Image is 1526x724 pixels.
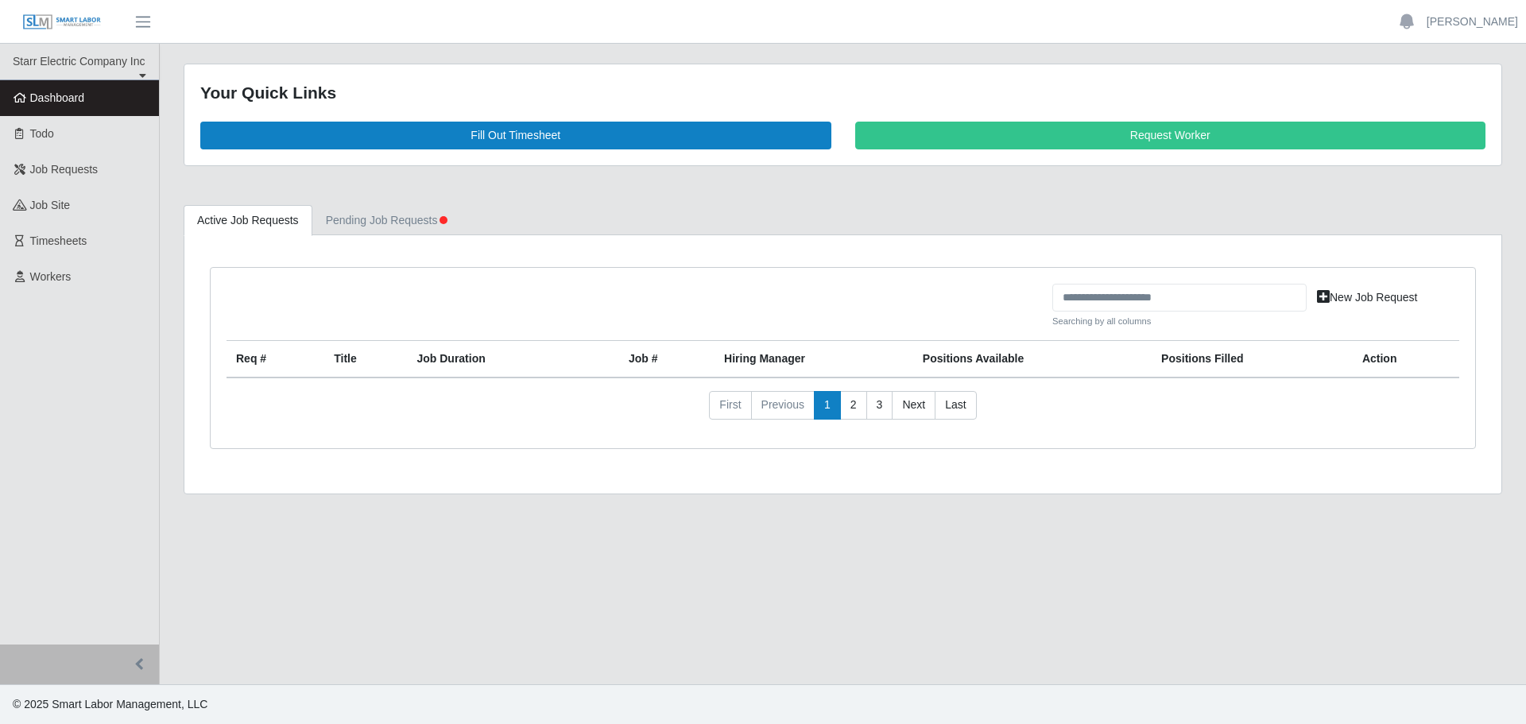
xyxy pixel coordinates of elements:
[184,205,312,236] a: Active Job Requests
[30,234,87,247] span: Timesheets
[814,391,841,420] a: 1
[30,270,72,283] span: Workers
[913,341,1152,378] th: Positions Available
[1353,341,1459,378] th: Action
[866,391,893,420] a: 3
[715,341,913,378] th: Hiring Manager
[840,391,867,420] a: 2
[1152,341,1353,378] th: Positions Filled
[30,199,71,211] span: job site
[1307,284,1428,312] a: New Job Request
[30,127,54,140] span: Todo
[855,122,1486,149] a: Request Worker
[1052,315,1307,328] small: Searching by all columns
[200,122,831,149] a: Fill Out Timesheet
[619,341,715,378] th: Job #
[200,80,1485,106] div: Your Quick Links
[892,391,935,420] a: Next
[1427,14,1518,30] a: [PERSON_NAME]
[324,341,407,378] th: Title
[312,205,461,236] a: Pending Job Requests
[22,14,102,31] img: SLM Logo
[935,391,976,420] a: Last
[407,341,581,378] th: Job Duration
[30,163,99,176] span: Job Requests
[227,341,324,378] th: Req #
[227,391,1459,432] nav: pagination
[13,698,207,710] span: © 2025 Smart Labor Management, LLC
[30,91,85,104] span: Dashboard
